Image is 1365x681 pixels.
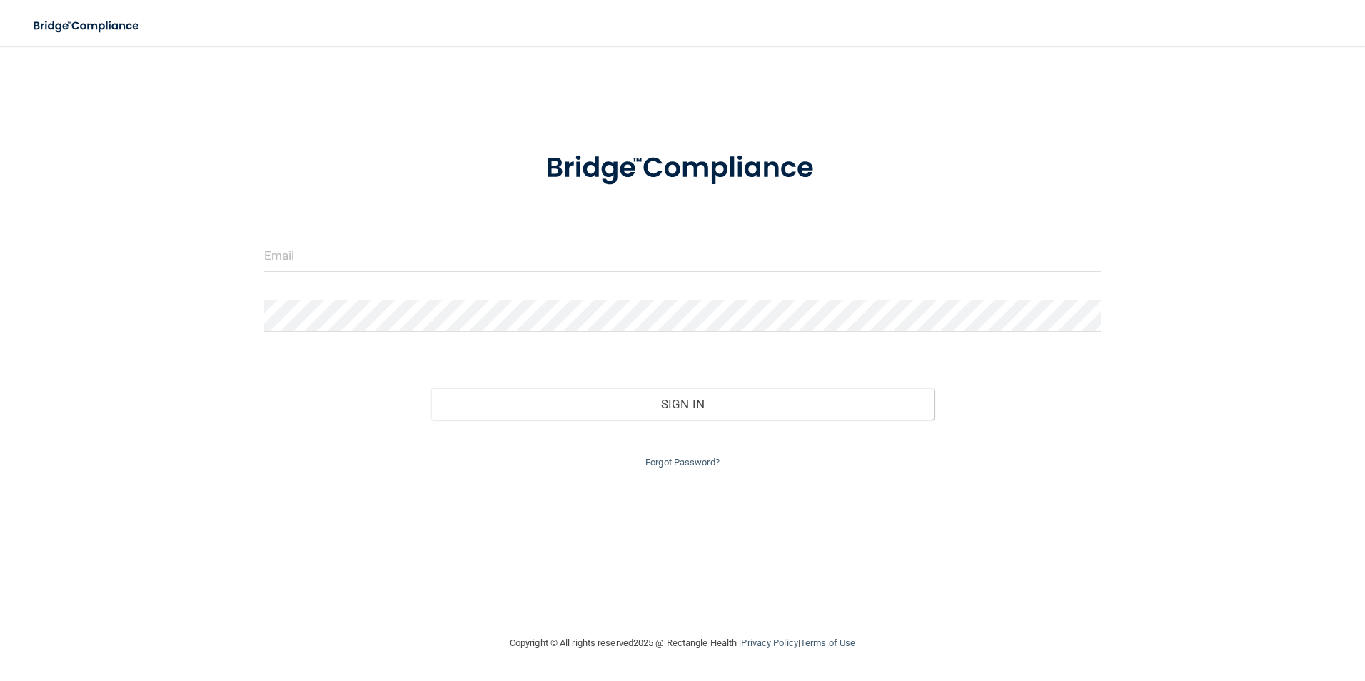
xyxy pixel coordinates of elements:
[800,637,855,648] a: Terms of Use
[431,388,934,420] button: Sign In
[741,637,797,648] a: Privacy Policy
[264,240,1102,272] input: Email
[645,457,720,468] a: Forgot Password?
[21,11,153,41] img: bridge_compliance_login_screen.278c3ca4.svg
[516,131,849,206] img: bridge_compliance_login_screen.278c3ca4.svg
[422,620,943,666] div: Copyright © All rights reserved 2025 @ Rectangle Health | |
